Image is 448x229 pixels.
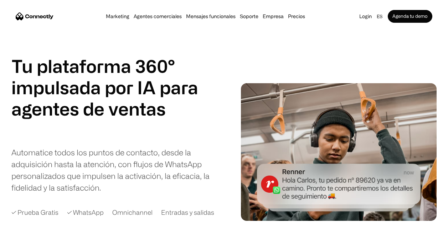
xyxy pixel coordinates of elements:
div: ✓ Prueba Gratis [11,208,58,217]
a: Mensajes funcionales [184,14,238,19]
div: es [377,11,382,21]
a: Login [357,11,374,21]
aside: Language selected: Español [7,216,43,227]
a: Agenda tu demo [388,10,432,23]
div: Omnichannel [112,208,153,217]
a: Agentes comerciales [132,14,184,19]
div: ✓ WhatsApp [67,208,104,217]
div: carousel [11,98,175,141]
div: Empresa [261,11,286,21]
div: Empresa [263,11,284,21]
a: Soporte [238,14,261,19]
h1: agentes de ventas [11,98,175,119]
div: es [374,11,388,21]
div: Automatice todos los puntos de contacto, desde la adquisición hasta la atención, con flujos de Wh... [11,147,221,193]
div: 1 of 4 [11,98,175,119]
h1: Tu plataforma 360° impulsada por IA para [11,55,198,98]
a: Marketing [104,14,132,19]
div: Entradas y salidas [161,208,214,217]
a: home [16,11,53,22]
a: Precios [286,14,307,19]
ul: Language list [14,217,43,227]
